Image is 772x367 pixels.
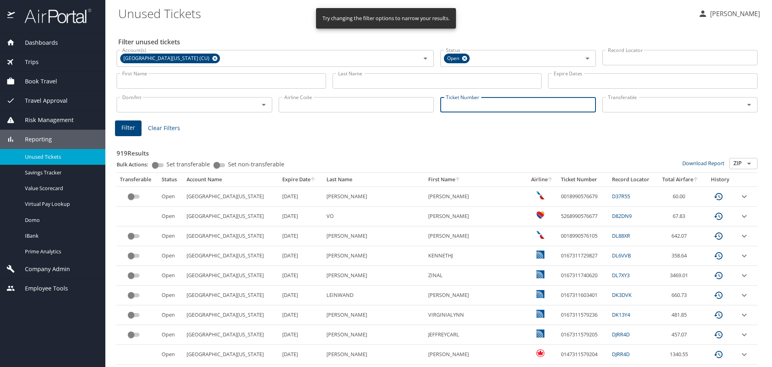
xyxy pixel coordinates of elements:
[612,232,630,239] a: DL88XR
[158,345,184,365] td: Open
[558,246,609,266] td: 0167311729827
[279,325,323,345] td: [DATE]
[558,305,609,325] td: 0167311579236
[657,325,704,345] td: 457.07
[323,187,425,206] td: [PERSON_NAME]
[117,161,155,168] p: Bulk Actions:
[657,207,704,226] td: 67.83
[279,286,323,305] td: [DATE]
[183,325,279,345] td: [GEOGRAPHIC_DATA][US_STATE]
[158,246,184,266] td: Open
[425,345,526,365] td: [PERSON_NAME]
[25,185,96,192] span: Value Scorecard
[15,96,68,105] span: Travel Approval
[425,207,526,226] td: [PERSON_NAME]
[15,284,68,293] span: Employee Tools
[444,54,464,63] span: Open
[15,265,70,274] span: Company Admin
[120,176,155,183] div: Transferable
[425,266,526,286] td: ZINAL
[118,35,759,48] h2: Filter unused tickets
[117,144,758,158] h3: 919 Results
[582,53,593,64] button: Open
[310,177,316,182] button: sort
[25,216,96,224] span: Domo
[7,8,16,24] img: icon-airportal.png
[158,266,184,286] td: Open
[158,325,184,345] td: Open
[118,1,692,26] h1: Unused Tickets
[612,212,632,220] a: D82DN9
[739,271,749,280] button: expand row
[323,286,425,305] td: LEINWAND
[420,53,431,64] button: Open
[279,305,323,325] td: [DATE]
[25,200,96,208] span: Virtual Pay Lookup
[183,207,279,226] td: [GEOGRAPHIC_DATA][US_STATE]
[425,226,526,246] td: [PERSON_NAME]
[158,286,184,305] td: Open
[183,173,279,187] th: Account Name
[279,187,323,206] td: [DATE]
[279,207,323,226] td: [DATE]
[25,232,96,240] span: IBank
[739,251,749,261] button: expand row
[704,173,736,187] th: History
[323,345,425,365] td: [PERSON_NAME]
[536,211,544,219] img: Southwest Airlines
[739,350,749,359] button: expand row
[693,177,699,182] button: sort
[536,231,544,239] img: American Airlines
[536,330,544,338] img: United Airlines
[183,226,279,246] td: [GEOGRAPHIC_DATA][US_STATE]
[558,207,609,226] td: 5268990576677
[279,246,323,266] td: [DATE]
[708,9,760,19] p: [PERSON_NAME]
[15,135,52,144] span: Reporting
[15,38,58,47] span: Dashboards
[612,350,630,358] a: DJRR4D
[536,290,544,298] img: United Airlines
[682,160,725,167] a: Download Report
[612,193,630,200] a: D37R55
[25,248,96,255] span: Prime Analytics
[148,123,180,133] span: Clear Filters
[536,191,544,199] img: American Airlines
[15,58,39,66] span: Trips
[558,266,609,286] td: 0167311740620
[739,231,749,241] button: expand row
[548,177,553,182] button: sort
[279,266,323,286] td: [DATE]
[183,286,279,305] td: [GEOGRAPHIC_DATA][US_STATE]
[158,187,184,206] td: Open
[258,99,269,110] button: Open
[279,345,323,365] td: [DATE]
[323,266,425,286] td: [PERSON_NAME]
[657,226,704,246] td: 642.07
[183,187,279,206] td: [GEOGRAPHIC_DATA][US_STATE]
[158,207,184,226] td: Open
[323,305,425,325] td: [PERSON_NAME]
[657,286,704,305] td: 660.73
[425,173,526,187] th: First Name
[657,266,704,286] td: 3469.01
[183,345,279,365] td: [GEOGRAPHIC_DATA][US_STATE]
[15,116,74,124] span: Risk Management
[558,325,609,345] td: 0167311579205
[425,246,526,266] td: KENNETHJ
[323,246,425,266] td: [PERSON_NAME]
[323,173,425,187] th: Last Name
[166,162,210,167] span: Set transferable
[657,246,704,266] td: 358.64
[279,173,323,187] th: Expire Date
[657,187,704,206] td: 60.00
[536,251,544,259] img: United Airlines
[558,286,609,305] td: 0167311603401
[743,158,755,169] button: Open
[15,77,57,86] span: Book Travel
[526,173,558,187] th: Airline
[115,120,142,136] button: Filter
[536,310,544,318] img: United Airlines
[657,173,704,187] th: Total Airfare
[183,305,279,325] td: [GEOGRAPHIC_DATA][US_STATE]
